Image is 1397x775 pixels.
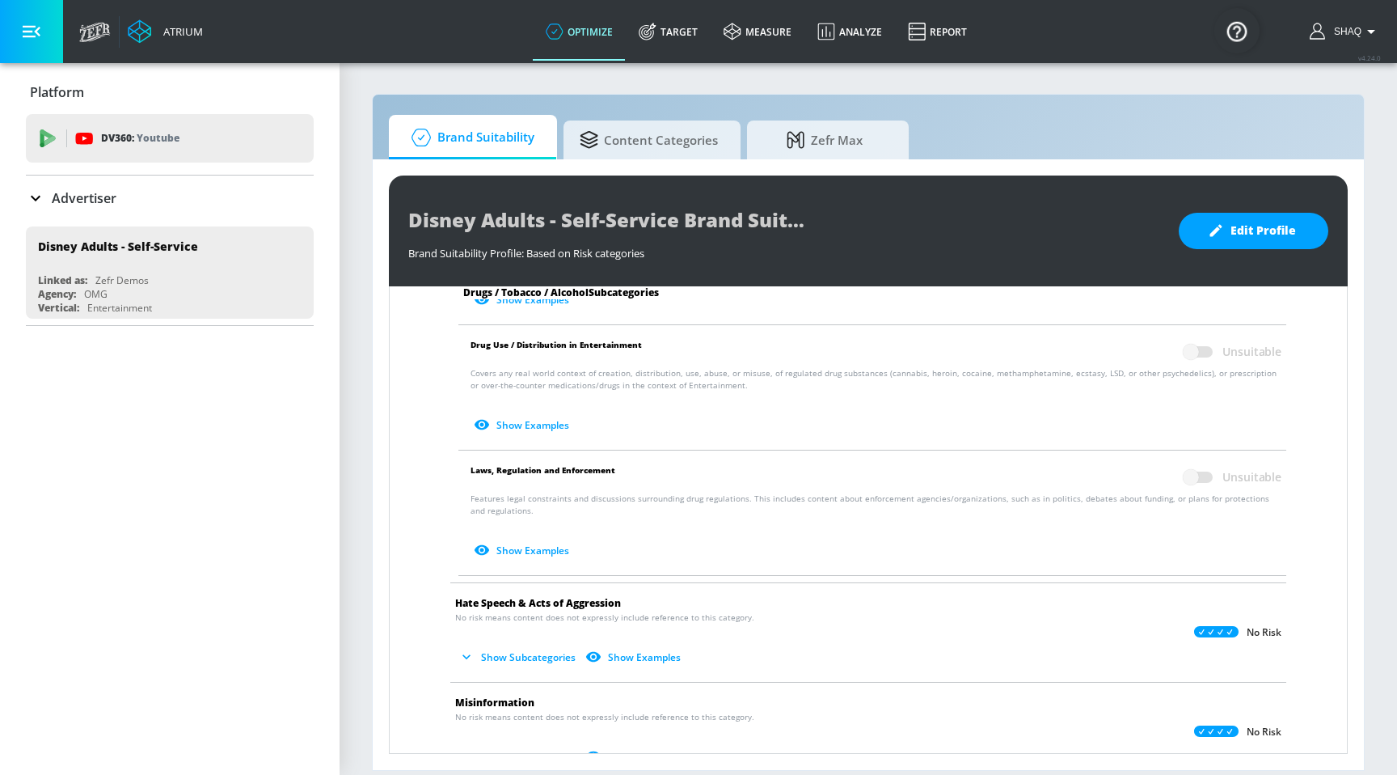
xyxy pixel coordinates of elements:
div: Atrium [157,24,203,39]
p: Advertiser [52,189,116,207]
div: Zefr Demos [95,273,149,287]
a: optimize [533,2,626,61]
a: Analyze [804,2,895,61]
span: Brand Suitability [405,118,534,157]
span: Content Categories [580,121,718,159]
div: Vertical: [38,301,79,315]
span: login as: shaquille.huang@zefr.com [1327,26,1361,37]
p: Youtube [137,129,179,146]
span: No risk means content does not expressly include reference to this category. [455,711,754,723]
span: v 4.24.0 [1358,53,1381,62]
span: Hate Speech & Acts of Aggression [455,596,621,610]
button: Show Subcategories [455,743,582,770]
span: Zefr Max [763,121,886,159]
button: Show Examples [582,644,687,671]
div: DV360: Youtube [26,114,314,163]
div: Advertiser [26,176,314,221]
p: No Risk [1247,626,1281,639]
p: Platform [30,83,84,101]
button: Show Subcategories [455,644,582,671]
button: Edit Profile [1179,213,1328,249]
div: Platform [26,70,314,115]
button: Show Examples [471,537,576,564]
p: DV360: [101,129,179,147]
span: Drug Use / Distribution in Entertainment [471,337,642,367]
p: Features legal constraints and discussions surrounding drug regulations. This includes content ab... [471,493,1281,564]
button: Shaq [1310,22,1381,41]
div: Brand Suitability Profile: Based on Risk categories [408,238,1163,260]
a: Target [626,2,711,61]
div: Agency: [38,287,76,301]
span: Laws, Regulation and Enforcement [471,462,615,493]
div: Entertainment [87,301,152,315]
span: Edit Profile [1211,221,1296,241]
button: Open Resource Center [1214,8,1260,53]
div: Disney Adults - Self-Service [38,239,198,254]
a: Atrium [128,19,203,44]
p: Covers any real world context of creation, distribution, use, abuse, or misuse, of regulated drug... [471,367,1281,438]
div: Disney Adults - Self-ServiceLinked as:Zefr DemosAgency:OMGVertical:Entertainment [26,227,314,319]
div: Linked as: [38,273,87,287]
div: Drugs / Tobacco / Alcohol Subcategories [450,286,1294,299]
a: Report [895,2,980,61]
span: Unsuitable [1222,469,1281,485]
button: Show Examples [471,286,576,313]
span: No risk means content does not expressly include reference to this category. [455,612,754,624]
span: Unsuitable [1222,344,1281,360]
button: Show Examples [582,743,687,770]
button: Show Examples [471,412,576,438]
span: Misinformation [455,696,534,709]
a: measure [711,2,804,61]
div: OMG [84,287,108,301]
p: No Risk [1247,726,1281,739]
